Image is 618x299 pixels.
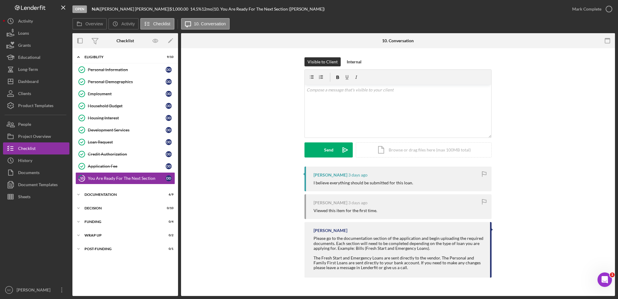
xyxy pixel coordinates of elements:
[84,55,158,59] div: Eligiblity
[170,7,190,11] div: $1,000.00
[347,57,362,66] div: Internal
[100,7,170,11] div: [PERSON_NAME] [PERSON_NAME] |
[190,7,202,11] div: 14.5 %
[75,64,175,76] a: Personal InformationDD
[3,15,69,27] button: Activity
[7,288,11,292] text: SC
[84,193,158,196] div: Documentation
[314,200,347,205] div: [PERSON_NAME]
[314,173,347,177] div: [PERSON_NAME]
[163,206,174,210] div: 0 / 10
[3,39,69,51] button: Grants
[121,21,135,26] label: Activity
[163,220,174,224] div: 0 / 4
[3,51,69,63] button: Educational
[314,236,484,250] div: Please go to the documentation section of the application and begin uploading the required docume...
[18,51,40,65] div: Educational
[3,100,69,112] button: Product Templates
[3,191,69,203] button: Sheets
[3,63,69,75] button: Long-Term
[75,76,175,88] a: Personal DemographicsDD
[88,116,166,120] div: Housing Interest
[166,67,172,73] div: D D
[84,234,158,237] div: Wrap up
[304,57,341,66] button: Visible to Client
[88,128,166,132] div: Development Services
[18,87,31,101] div: Clients
[307,57,338,66] div: Visible to Client
[88,103,166,108] div: Household Budget
[88,140,166,145] div: Loan Request
[382,38,414,43] div: 10. Conversation
[140,18,174,30] button: Checklist
[18,27,29,41] div: Loans
[88,91,166,96] div: Employment
[314,208,377,213] div: Viewed this item for the first time.
[348,200,368,205] time: 2025-08-26 16:39
[92,7,100,11] div: |
[166,79,172,85] div: D D
[163,247,174,251] div: 0 / 1
[88,164,166,169] div: Application Fee
[88,152,166,157] div: Credit Authorization
[72,5,87,13] div: Open
[18,130,51,144] div: Project Overview
[166,115,172,121] div: D D
[75,100,175,112] a: Household BudgetDD
[3,167,69,179] a: Documents
[153,21,170,26] label: Checklist
[3,118,69,130] button: People
[18,167,40,180] div: Documents
[88,176,166,181] div: You Are Ready For The Next Section
[72,18,107,30] button: Overview
[80,176,84,180] tspan: 10
[314,180,413,185] div: I believe everything should be submitted for this loan.
[194,21,226,26] label: 10. Conversation
[3,130,69,142] button: Project Overview
[181,18,230,30] button: 10. Conversation
[75,136,175,148] a: Loan RequestDD
[166,127,172,133] div: D D
[18,63,38,77] div: Long-Term
[3,87,69,100] a: Clients
[84,247,158,251] div: Post-Funding
[597,272,612,287] iframe: Intercom live chat
[166,163,172,169] div: D D
[166,91,172,97] div: D D
[3,154,69,167] button: History
[166,151,172,157] div: D D
[163,55,174,59] div: 9 / 10
[85,21,103,26] label: Overview
[15,284,54,297] div: [PERSON_NAME]
[344,57,365,66] button: Internal
[3,27,69,39] button: Loans
[348,173,368,177] time: 2025-08-26 20:44
[3,75,69,87] button: Dashboard
[3,142,69,154] button: Checklist
[324,142,333,157] div: Send
[92,6,99,11] b: N/A
[212,7,325,11] div: | 10. You Are Ready For The Next Section ([PERSON_NAME])
[75,88,175,100] a: EmploymentDD
[314,256,484,270] div: The Fresh Start and Emergency Loans are sent directly to the vendor. The Personal and Family Firs...
[18,15,33,29] div: Activity
[84,206,158,210] div: Decision
[75,124,175,136] a: Development ServicesDD
[304,142,353,157] button: Send
[116,38,134,43] div: Checklist
[610,272,615,277] span: 1
[75,160,175,172] a: Application FeeDD
[566,3,615,15] button: Mark Complete
[18,191,30,204] div: Sheets
[108,18,139,30] button: Activity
